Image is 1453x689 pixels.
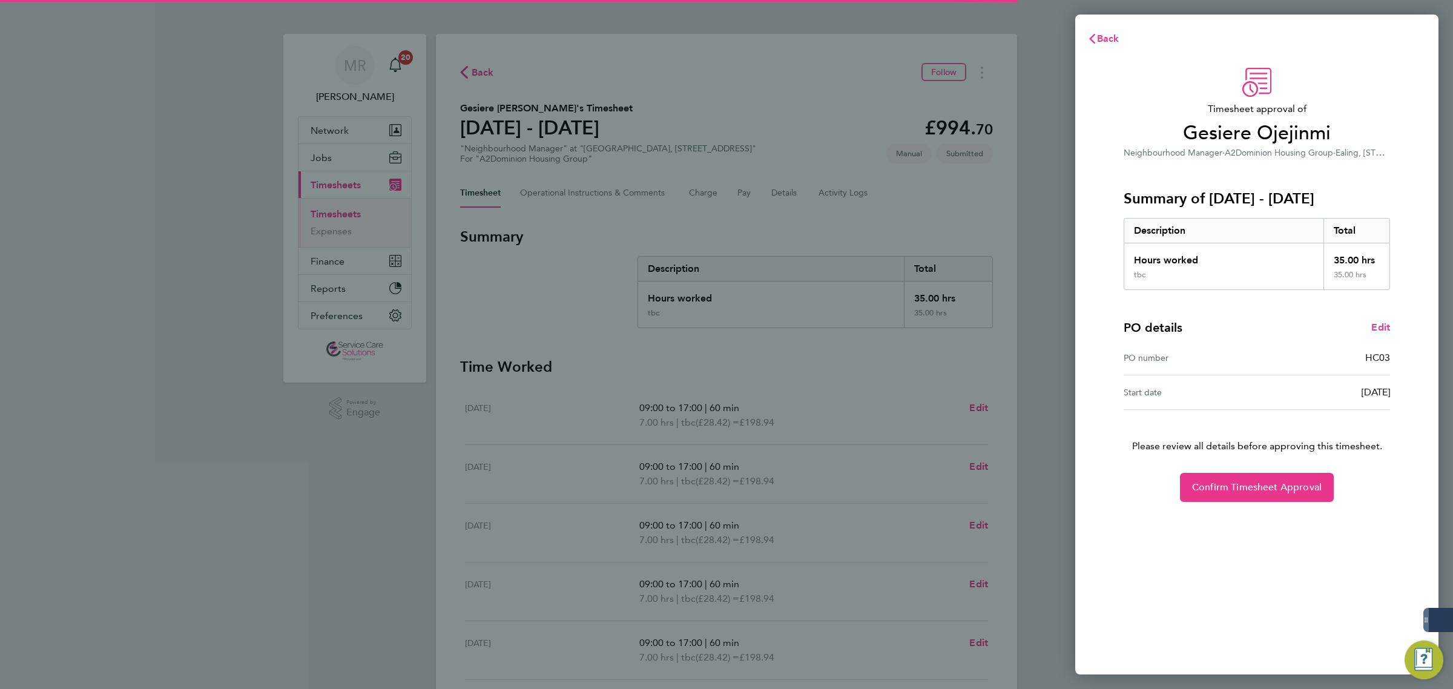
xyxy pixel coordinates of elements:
span: HC03 [1365,352,1390,363]
h3: Summary of [DATE] - [DATE] [1124,189,1390,208]
div: Description [1124,219,1323,243]
div: Hours worked [1124,243,1323,270]
div: Summary of 18 - 24 Aug 2025 [1124,218,1390,290]
div: Start date [1124,385,1257,400]
span: Gesiere Ojejinmi [1124,121,1390,145]
span: · [1222,148,1225,158]
span: Edit [1371,321,1390,333]
span: Neighbourhood Manager [1124,148,1222,158]
span: Confirm Timesheet Approval [1192,481,1322,493]
span: · [1333,148,1336,158]
div: PO number [1124,351,1257,365]
span: A2Dominion Housing Group [1225,148,1333,158]
p: Please review all details before approving this timesheet. [1109,410,1405,453]
div: Total [1323,219,1390,243]
h4: PO details [1124,319,1182,336]
button: Back [1075,27,1132,51]
button: Confirm Timesheet Approval [1180,473,1334,502]
div: 35.00 hrs [1323,243,1390,270]
div: tbc [1134,270,1145,280]
button: Engage Resource Center [1405,641,1443,679]
a: Edit [1371,320,1390,335]
div: [DATE] [1257,385,1390,400]
span: Ealing, [STREET_ADDRESS] [1336,147,1440,158]
div: 35.00 hrs [1323,270,1390,289]
span: Timesheet approval of [1124,102,1390,116]
span: Back [1097,33,1119,44]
